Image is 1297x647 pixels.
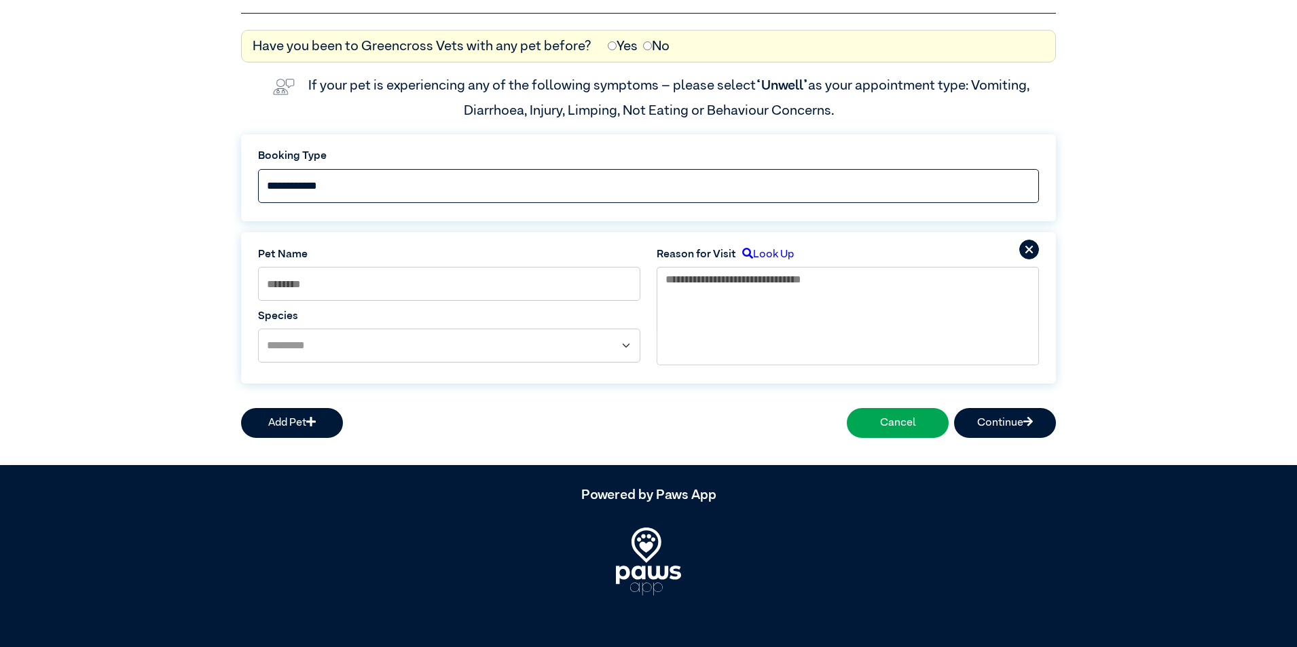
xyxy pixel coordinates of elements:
[657,246,736,263] label: Reason for Visit
[643,41,652,50] input: No
[268,73,300,100] img: vet
[616,528,681,595] img: PawsApp
[241,487,1056,503] h5: Powered by Paws App
[258,308,640,325] label: Species
[847,408,949,438] button: Cancel
[608,41,617,50] input: Yes
[954,408,1056,438] button: Continue
[241,408,343,438] button: Add Pet
[608,36,638,56] label: Yes
[253,36,591,56] label: Have you been to Greencross Vets with any pet before?
[643,36,670,56] label: No
[308,79,1032,117] label: If your pet is experiencing any of the following symptoms – please select as your appointment typ...
[736,246,794,263] label: Look Up
[258,148,1039,164] label: Booking Type
[258,246,640,263] label: Pet Name
[756,79,808,92] span: “Unwell”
